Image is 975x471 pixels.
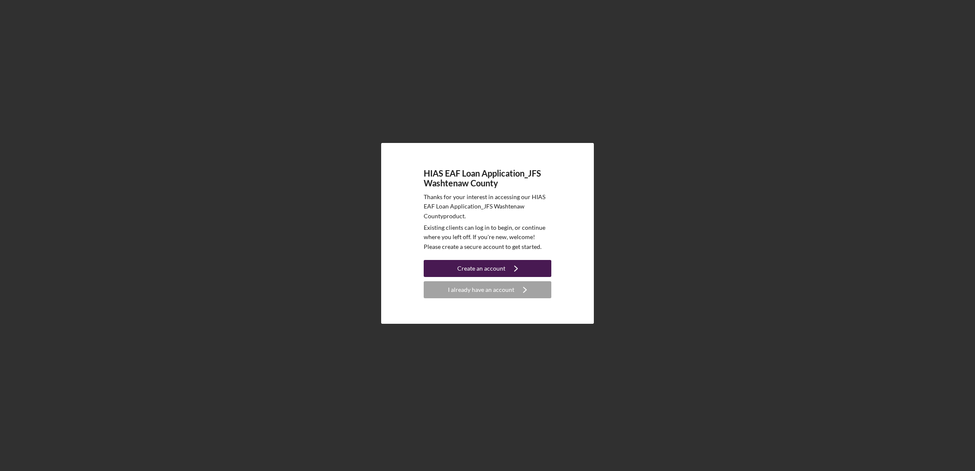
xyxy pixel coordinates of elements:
p: Existing clients can log in to begin, or continue where you left off. If you're new, welcome! Ple... [424,223,551,251]
div: Create an account [457,260,505,277]
p: Thanks for your interest in accessing our HIAS EAF Loan Application_JFS Washtenaw County product. [424,192,551,221]
div: I already have an account [448,281,514,298]
h4: HIAS EAF Loan Application_JFS Washtenaw County [424,168,551,188]
button: I already have an account [424,281,551,298]
a: Create an account [424,260,551,279]
button: Create an account [424,260,551,277]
